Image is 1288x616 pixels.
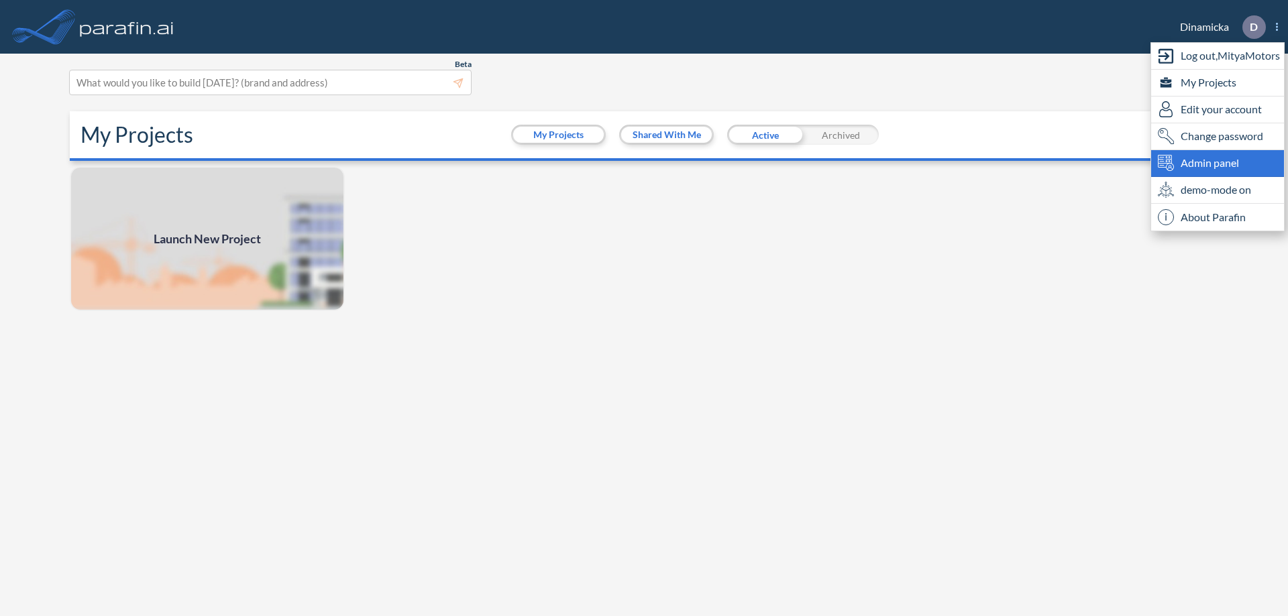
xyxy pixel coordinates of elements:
span: demo-mode on [1181,182,1251,198]
span: Edit your account [1181,101,1262,117]
button: My Projects [513,127,604,143]
span: About Parafin [1181,209,1246,225]
div: Change password [1151,123,1284,150]
div: My Projects [1151,70,1284,97]
span: Log out, MityaMotors [1181,48,1280,64]
div: Admin panel [1151,150,1284,177]
div: About Parafin [1151,204,1284,231]
div: Dinamicka [1160,15,1278,39]
p: D [1250,21,1258,33]
span: i [1158,209,1174,225]
a: Launch New Project [70,166,345,311]
div: Archived [803,125,879,145]
div: Edit user [1151,97,1284,123]
span: Admin panel [1181,155,1239,171]
img: logo [77,13,176,40]
h2: My Projects [80,122,193,147]
span: My Projects [1181,74,1236,90]
div: Active [727,125,803,145]
img: add [70,166,345,311]
button: Shared With Me [621,127,712,143]
span: Change password [1181,128,1263,144]
div: Log out [1151,43,1284,70]
span: Launch New Project [154,230,261,248]
span: Beta [455,59,472,70]
div: demo-mode on [1151,177,1284,204]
